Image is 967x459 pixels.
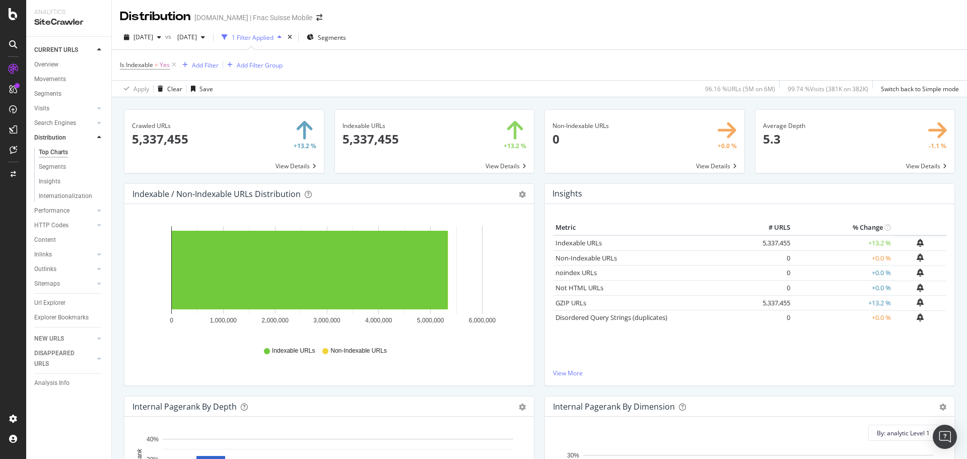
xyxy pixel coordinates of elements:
div: Analysis Info [34,378,70,388]
th: Metric [553,220,752,235]
a: Segments [34,89,104,99]
div: Performance [34,206,70,216]
div: Visits [34,103,49,114]
a: Search Engines [34,118,94,128]
div: Overview [34,59,58,70]
a: Inlinks [34,249,94,260]
a: Non-Indexable URLs [556,253,617,263]
td: +13.2 % [793,295,893,310]
a: Disordered Query Strings (duplicates) [556,313,667,322]
span: = [155,60,158,69]
div: Indexable / Non-Indexable URLs Distribution [132,189,301,199]
a: HTTP Codes [34,220,94,231]
a: Top Charts [39,147,104,158]
a: noindex URLs [556,268,597,277]
text: 1,000,000 [210,317,237,324]
td: 5,337,455 [752,235,793,251]
div: Url Explorer [34,298,65,308]
a: CURRENT URLS [34,45,94,55]
div: Internal Pagerank By Dimension [553,402,675,412]
button: Clear [154,81,182,97]
text: 30% [567,452,579,459]
td: 0 [752,281,793,296]
div: [DOMAIN_NAME] | Fnac Suisse Mobile [194,13,312,23]
a: Performance [34,206,94,216]
div: HTTP Codes [34,220,68,231]
span: By: analytic Level 1 [877,429,930,437]
a: Explorer Bookmarks [34,312,104,323]
div: gear [519,191,526,198]
th: # URLS [752,220,793,235]
button: Apply [120,81,149,97]
div: Outlinks [34,264,56,275]
div: Explorer Bookmarks [34,312,89,323]
button: Segments [303,29,350,45]
a: Url Explorer [34,298,104,308]
button: Switch back to Simple mode [877,81,959,97]
span: Yes [160,58,170,72]
a: Content [34,235,104,245]
button: [DATE] [120,29,165,45]
div: Distribution [120,8,190,25]
td: +0.0 % [793,250,893,266]
div: times [286,32,294,42]
div: gear [519,404,526,411]
div: 1 Filter Applied [232,33,273,42]
div: Apply [133,85,149,93]
td: +13.2 % [793,235,893,251]
div: Search Engines [34,118,76,128]
text: 40% [147,436,159,443]
span: 2024 Feb. 1st [173,33,197,41]
button: Add Filter Group [223,59,283,71]
td: +0.0 % [793,281,893,296]
span: Non-Indexable URLs [330,347,386,355]
a: View More [553,369,946,377]
a: NEW URLS [34,334,94,344]
svg: A chart. [132,220,522,337]
a: Segments [39,162,104,172]
div: Save [199,85,213,93]
text: 5,000,000 [417,317,444,324]
td: 0 [752,310,793,325]
button: Add Filter [178,59,219,71]
td: 0 [752,266,793,281]
div: Top Charts [39,147,68,158]
div: DISAPPEARED URLS [34,348,85,369]
div: Analytics [34,8,103,17]
a: DISAPPEARED URLS [34,348,94,369]
a: GZIP URLs [556,298,586,307]
a: Analysis Info [34,378,104,388]
div: bell-plus [917,269,924,277]
div: Segments [34,89,61,99]
div: bell-plus [917,253,924,261]
td: 5,337,455 [752,295,793,310]
div: gear [939,404,946,411]
div: Sitemaps [34,279,60,289]
text: 3,000,000 [313,317,340,324]
div: Internationalization [39,191,92,202]
div: Inlinks [34,249,52,260]
a: Sitemaps [34,279,94,289]
span: Segments [318,33,346,42]
button: By: analytic Level 1 [868,425,946,441]
td: +0.0 % [793,310,893,325]
a: Outlinks [34,264,94,275]
div: Clear [167,85,182,93]
div: Insights [39,176,60,187]
th: % Change [793,220,893,235]
div: 99.74 % Visits ( 381K on 382K ) [788,85,868,93]
span: Indexable URLs [272,347,315,355]
div: Add Filter Group [237,61,283,70]
span: 2025 Oct. 1st [133,33,153,41]
text: 0 [170,317,173,324]
div: Add Filter [192,61,219,70]
div: 96.16 % URLs ( 5M on 6M ) [705,85,775,93]
div: NEW URLS [34,334,64,344]
div: bell-plus [917,239,924,247]
div: Internal Pagerank by Depth [132,402,237,412]
div: Segments [39,162,66,172]
h4: Insights [552,187,582,201]
a: Not HTML URLs [556,283,603,292]
span: vs [165,32,173,41]
button: [DATE] [173,29,209,45]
